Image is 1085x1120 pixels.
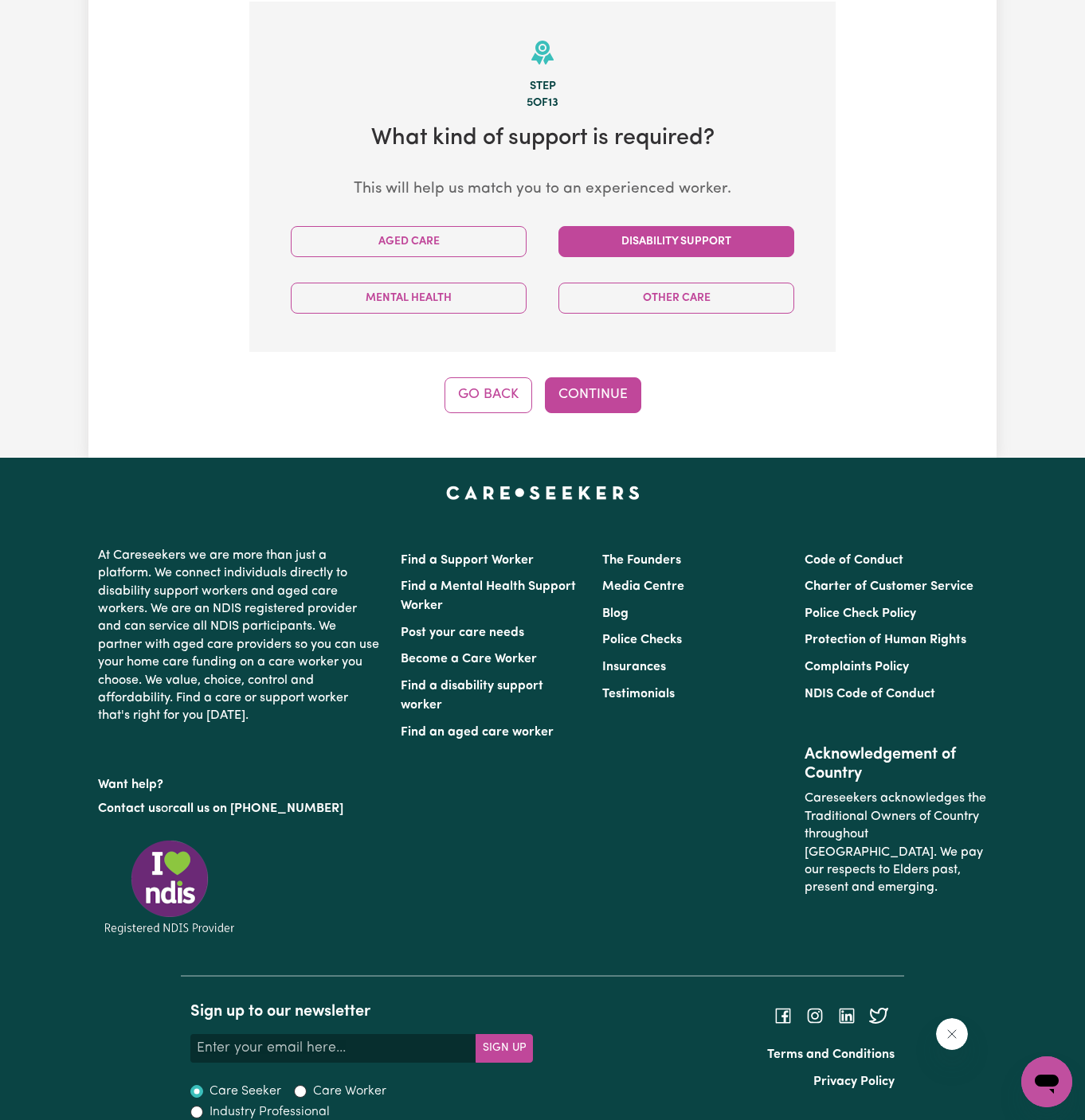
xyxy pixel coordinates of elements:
[602,661,666,673] a: Insurances
[805,1009,825,1021] a: Follow Careseekers on Instagram
[602,607,629,620] a: Blog
[774,1009,793,1021] a: Follow Careseekers on Facebook
[445,377,532,412] button: Go Back
[476,1034,533,1063] button: Subscribe
[602,580,684,593] a: Media Centre
[190,1034,476,1063] input: Enter your email here...
[805,688,935,700] a: NDIS Code of Conduct
[602,688,675,700] a: Testimonials
[313,1082,386,1101] label: Care Worker
[401,653,537,665] a: Become a Care Worker
[767,1048,895,1061] a: Terms and Conditions
[602,634,682,646] a: Police Checks
[805,745,987,783] h2: Acknowledgement of Country
[869,1009,888,1021] a: Follow Careseekers on Twitter
[190,1002,533,1021] h2: Sign up to our newsletter
[173,802,343,815] a: call us on [PHONE_NUMBER]
[98,770,382,794] p: Want help?
[401,580,576,612] a: Find a Mental Health Support Worker
[805,607,916,620] a: Police Check Policy
[275,95,810,112] div: 5 of 13
[401,680,543,712] a: Find a disability support worker
[291,226,527,257] button: Aged Care
[805,634,966,646] a: Protection of Human Rights
[936,1018,968,1050] iframe: Close message
[275,178,810,201] p: This will help us match you to an experienced worker.
[98,837,241,937] img: Registered NDIS provider
[813,1075,895,1088] a: Privacy Policy
[805,554,903,567] a: Code of Conduct
[275,78,810,96] div: Step
[401,726,554,739] a: Find an aged care worker
[805,783,987,903] p: Careseekers acknowledges the Traditional Owners of Country throughout [GEOGRAPHIC_DATA]. We pay o...
[837,1009,856,1021] a: Follow Careseekers on LinkedIn
[291,283,527,314] button: Mental Health
[98,802,161,815] a: Contact us
[401,626,524,639] a: Post your care needs
[558,283,794,314] button: Other Care
[401,554,534,567] a: Find a Support Worker
[98,794,382,824] p: or
[98,540,382,732] p: At Careseekers we are more than just a platform. We connect individuals directly to disability su...
[805,661,909,673] a: Complaints Policy
[805,580,973,593] a: Charter of Customer Service
[558,226,794,257] button: Disability Support
[275,125,810,153] h2: What kind of support is required?
[602,554,681,567] a: The Founders
[10,11,96,24] span: Need any help?
[545,377,641,412] button: Continue
[210,1082,281,1101] label: Care Seeker
[446,486,640,499] a: Careseekers home page
[1021,1056,1072,1107] iframe: Button to launch messaging window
